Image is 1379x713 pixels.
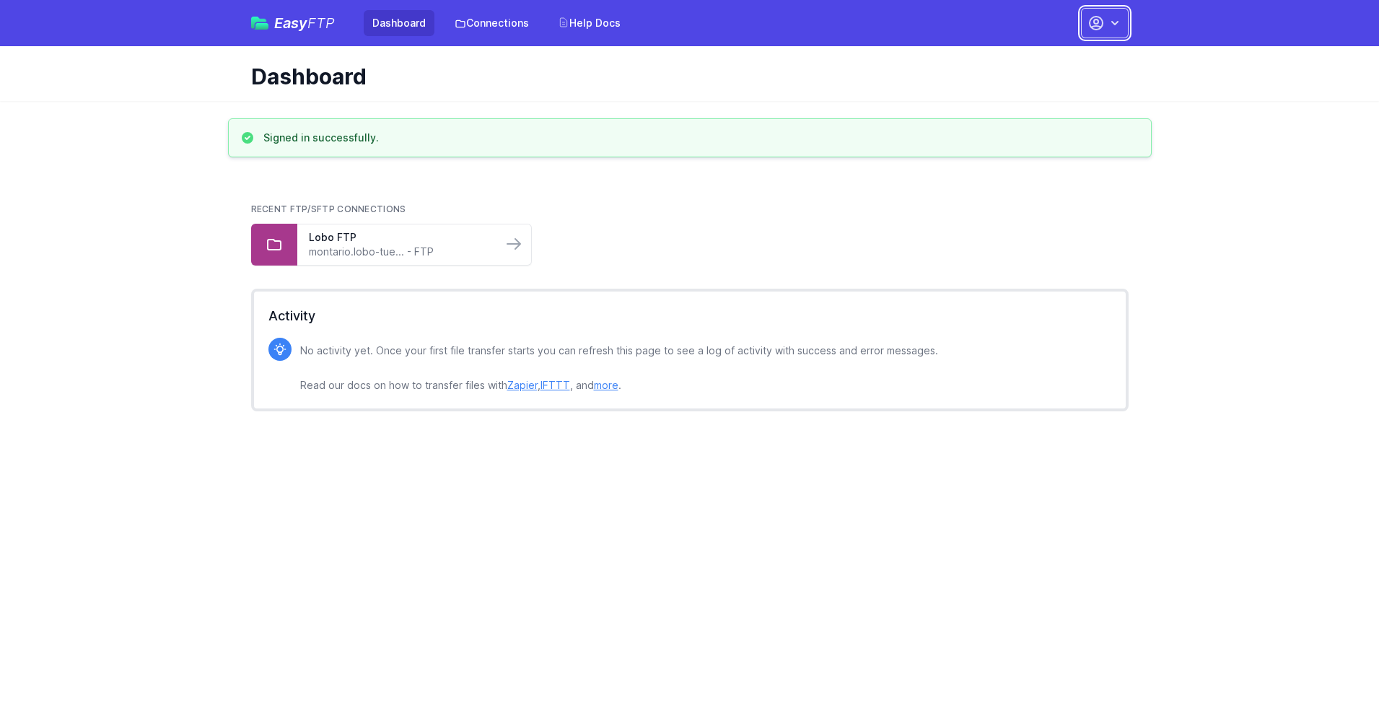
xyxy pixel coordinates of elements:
a: Dashboard [364,10,434,36]
span: FTP [307,14,335,32]
h3: Signed in successfully. [263,131,379,145]
span: Easy [274,16,335,30]
h2: Activity [268,306,1111,326]
iframe: Drift Widget Chat Controller [1307,641,1362,696]
a: Zapier [507,379,538,391]
a: Connections [446,10,538,36]
h1: Dashboard [251,64,1117,89]
img: easyftp_logo.png [251,17,268,30]
a: montario.lobo-tue... - FTP [309,245,491,259]
p: No activity yet. Once your first file transfer starts you can refresh this page to see a log of a... [300,342,938,394]
a: EasyFTP [251,16,335,30]
a: more [594,379,618,391]
h2: Recent FTP/SFTP Connections [251,204,1129,215]
a: IFTTT [540,379,570,391]
a: Help Docs [549,10,629,36]
a: Lobo FTP [309,230,491,245]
